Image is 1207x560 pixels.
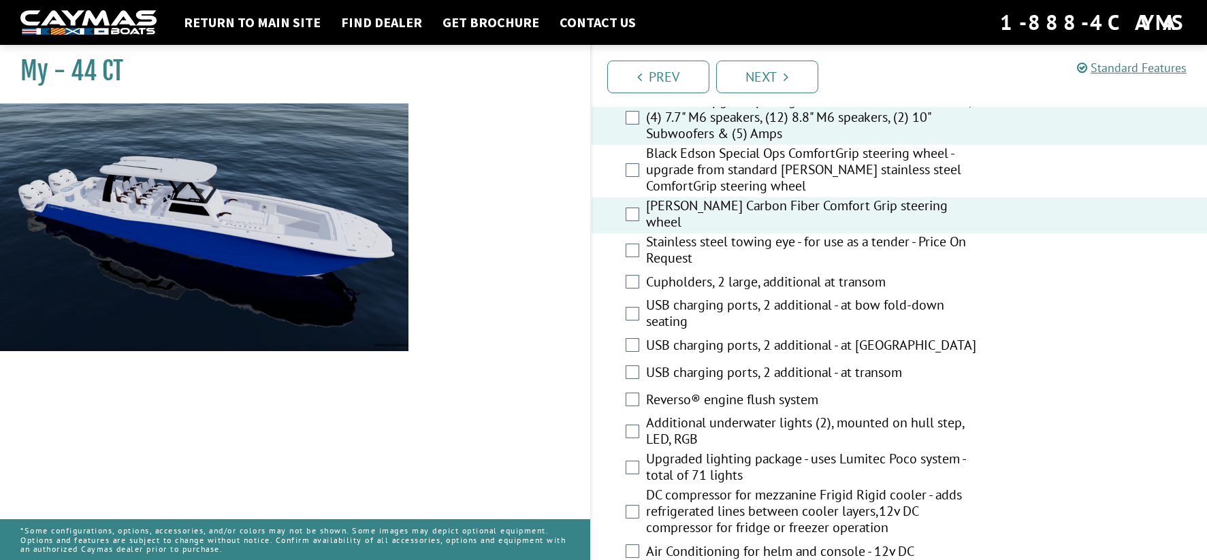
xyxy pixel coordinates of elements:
a: Contact Us [553,14,643,31]
label: DC compressor for mezzanine Frigid Rigid cooler - adds refrigerated lines between cooler layers,1... [646,487,983,539]
label: Upgraded lighting package - uses Lumitec Poco system - total of 71 lights [646,450,983,487]
a: Return to main site [177,14,327,31]
label: USB charging ports, 2 additional - at transom [646,364,983,384]
label: USB charging ports, 2 additional - at bow fold-down seating [646,297,983,333]
a: Get Brochure [436,14,546,31]
a: Find Dealer [334,14,429,31]
label: Black Edson Special Ops ComfortGrip steering wheel - upgrade from standard [PERSON_NAME] stainles... [646,145,983,197]
a: Prev [607,61,709,93]
label: Reverso® engine flush system [646,391,983,411]
a: Next [716,61,818,93]
label: JL® Audio upgrade package: Fusion MS-RA770 head unit, (4) 7.7" M6 speakers, (12) 8.8" M6 speakers... [646,93,983,145]
label: Cupholders, 2 large, additional at transom [646,274,983,293]
div: 1-888-4CAYMAS [1000,7,1187,37]
label: Additional underwater lights (2), mounted on hull step, LED, RGB [646,414,983,450]
h1: My - 44 CT [20,56,556,86]
img: white-logo-c9c8dbefe5ff5ceceb0f0178aa75bf4bb51f6bca0971e226c86eb53dfe498488.png [20,10,157,35]
label: USB charging ports, 2 additional - at [GEOGRAPHIC_DATA] [646,337,983,357]
label: [PERSON_NAME] Carbon Fiber Comfort Grip steering wheel [646,197,983,233]
label: Stainless steel towing eye - for use as a tender - Price On Request [646,233,983,269]
a: Standard Features [1077,60,1187,76]
p: *Some configurations, options, accessories, and/or colors may not be shown. Some images may depic... [20,519,570,560]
